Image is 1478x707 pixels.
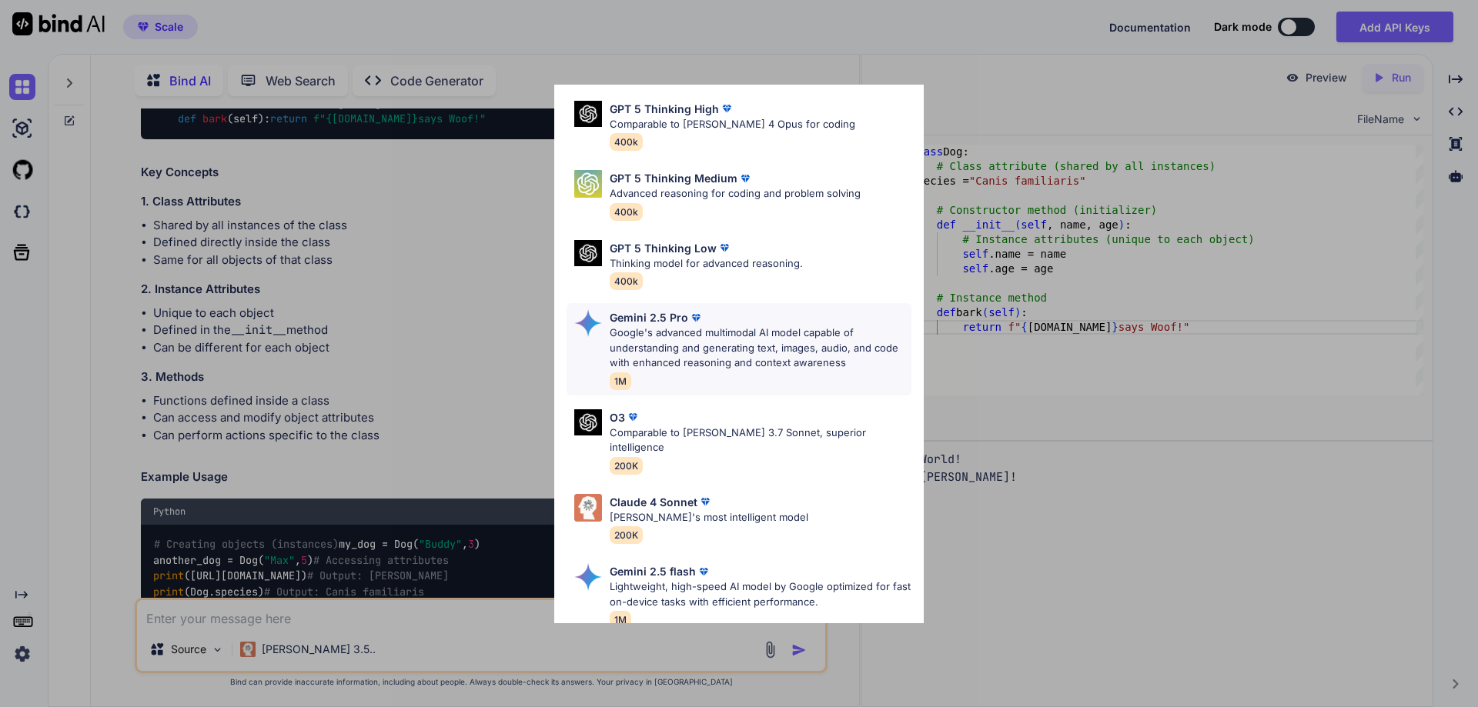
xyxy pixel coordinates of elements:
p: Advanced reasoning for coding and problem solving [610,186,861,202]
span: 200K [610,526,643,544]
span: 1M [610,372,631,390]
p: Comparable to [PERSON_NAME] 4 Opus for coding [610,117,855,132]
p: [PERSON_NAME]'s most intelligent model [610,510,808,525]
img: Pick Models [574,170,602,198]
img: Pick Models [574,309,602,337]
span: 400k [610,272,643,290]
p: Gemini 2.5 flash [610,563,696,579]
p: GPT 5 Thinking Medium [610,170,737,186]
p: Google's advanced multimodal AI model capable of understanding and generating text, images, audio... [610,325,911,371]
p: GPT 5 Thinking High [610,101,719,117]
span: 400k [610,203,643,221]
img: premium [688,310,704,325]
img: premium [719,101,734,116]
span: 1M [610,611,631,629]
img: Pick Models [574,240,602,267]
p: GPT 5 Thinking Low [610,240,717,256]
p: Gemini 2.5 Pro [610,309,688,325]
span: 400k [610,133,643,151]
img: premium [625,409,640,425]
p: Thinking model for advanced reasoning. [610,256,803,272]
img: Pick Models [574,494,602,522]
p: Lightweight, high-speed AI model by Google optimized for fast on-device tasks with efficient perf... [610,579,911,609]
p: Claude 4 Sonnet [610,494,697,510]
p: O3 [610,409,625,425]
img: Pick Models [574,101,602,128]
img: Pick Models [574,563,602,591]
p: Comparable to [PERSON_NAME] 3.7 Sonnet, superior intelligence [610,425,911,455]
img: premium [717,240,732,255]
img: Pick Models [574,409,602,436]
img: premium [737,171,753,186]
img: premium [697,494,713,509]
span: 200K [610,457,643,475]
img: premium [696,564,711,579]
